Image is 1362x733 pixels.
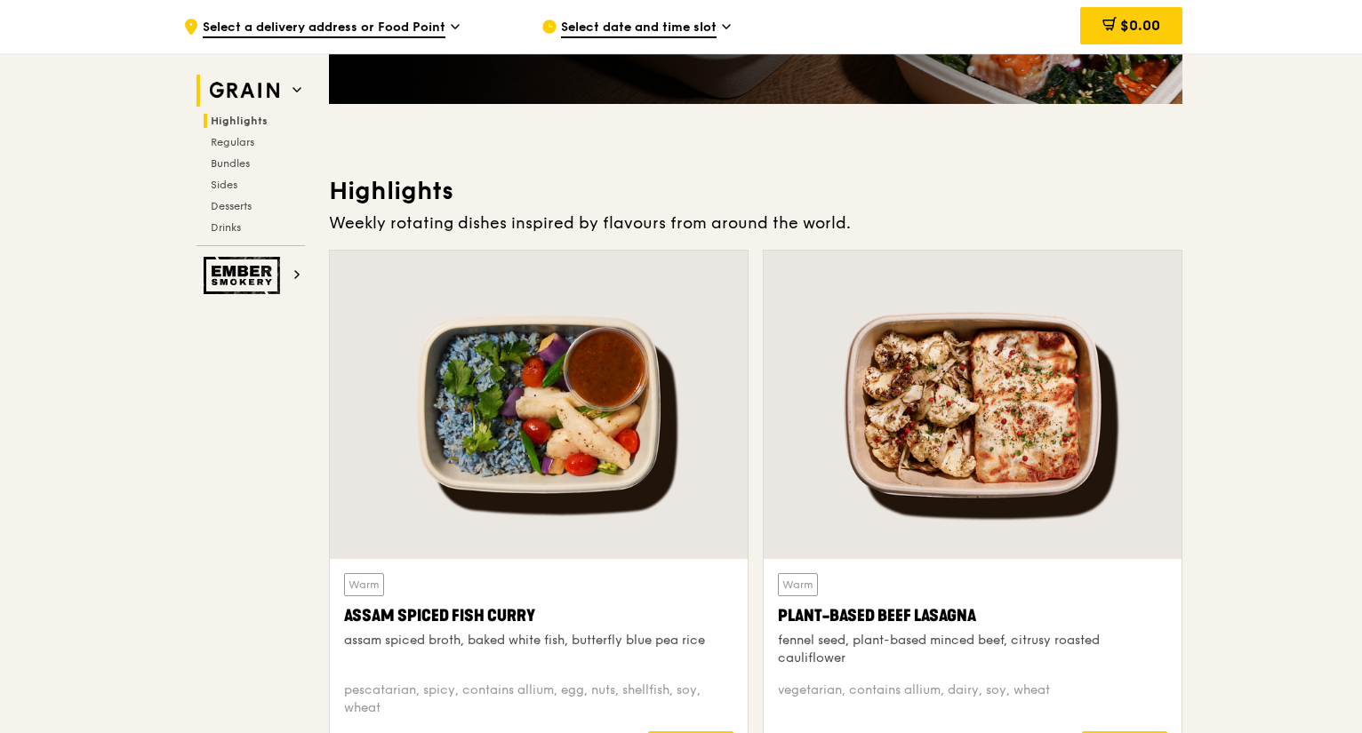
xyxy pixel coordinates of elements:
[329,211,1182,235] div: Weekly rotating dishes inspired by flavours from around the world.
[204,257,285,294] img: Ember Smokery web logo
[1120,17,1160,34] span: $0.00
[211,221,241,234] span: Drinks
[211,179,237,191] span: Sides
[329,175,1182,207] h3: Highlights
[211,136,254,148] span: Regulars
[561,19,717,38] span: Select date and time slot
[204,75,285,107] img: Grain web logo
[211,115,268,127] span: Highlights
[778,573,818,596] div: Warm
[344,681,733,717] div: pescatarian, spicy, contains allium, egg, nuts, shellfish, soy, wheat
[344,573,384,596] div: Warm
[344,632,733,649] div: assam spiced broth, baked white fish, butterfly blue pea rice
[778,681,1167,717] div: vegetarian, contains allium, dairy, soy, wheat
[344,603,733,628] div: Assam Spiced Fish Curry
[211,200,252,212] span: Desserts
[211,157,250,170] span: Bundles
[778,632,1167,667] div: fennel seed, plant-based minced beef, citrusy roasted cauliflower
[778,603,1167,628] div: Plant-Based Beef Lasagna
[203,19,445,38] span: Select a delivery address or Food Point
